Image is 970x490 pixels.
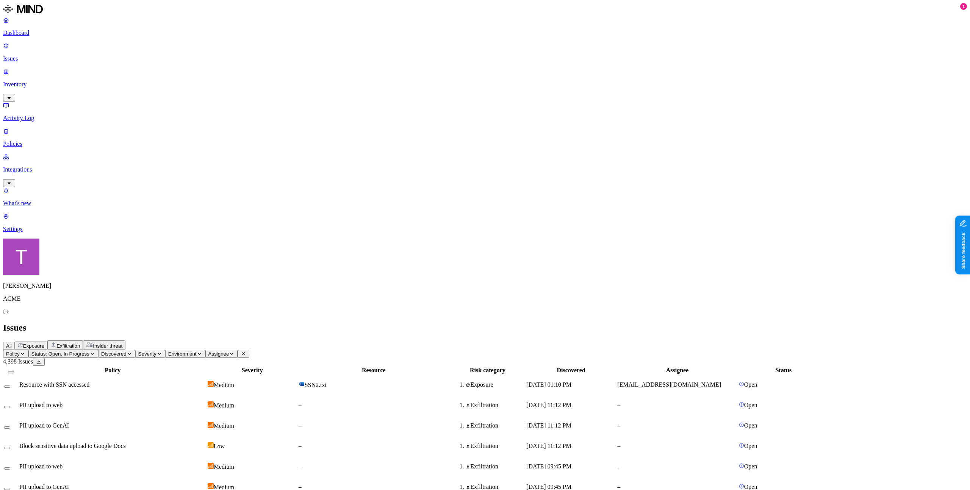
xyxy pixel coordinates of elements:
[208,442,214,448] img: severity-low.svg
[739,463,744,468] img: status-open.svg
[138,351,156,357] span: Severity
[19,443,126,449] span: Block sensitive data upload to Google Docs
[19,484,69,490] span: PII upload to GenAI
[744,422,757,429] span: Open
[101,351,127,357] span: Discovered
[4,406,10,408] button: Select row
[617,463,620,470] span: –
[3,3,967,17] a: MIND
[526,443,571,449] span: [DATE] 11:12 PM
[6,343,12,349] span: All
[3,239,39,275] img: Tzvi Shir-Vaknin
[617,402,620,408] span: –
[8,371,14,373] button: Select all
[3,68,967,101] a: Inventory
[3,140,967,147] p: Policies
[526,484,571,490] span: [DATE] 09:45 PM
[3,55,967,62] p: Issues
[3,358,33,365] span: 4,398 Issues
[739,484,744,489] img: status-open.svg
[3,3,43,15] img: MIND
[3,30,967,36] p: Dashboard
[4,467,10,470] button: Select row
[526,463,571,470] span: [DATE] 09:45 PM
[168,351,197,357] span: Environment
[214,423,234,429] span: Medium
[299,422,302,429] span: –
[208,401,214,407] img: severity-medium.svg
[208,381,214,387] img: severity-medium.svg
[617,381,721,388] span: [EMAIL_ADDRESS][DOMAIN_NAME]
[526,422,571,429] span: [DATE] 11:12 PM
[214,463,234,470] span: Medium
[23,343,44,349] span: Exposure
[208,483,214,489] img: severity-medium.svg
[299,443,302,449] span: –
[208,463,214,469] img: severity-medium.svg
[617,443,620,449] span: –
[31,351,89,357] span: Status: Open, In Progress
[739,367,828,374] div: Status
[466,402,525,409] div: Exfiltration
[3,81,967,88] p: Inventory
[299,381,305,387] img: microsoft-word.svg
[744,463,757,470] span: Open
[19,402,63,408] span: PII upload to web
[19,367,206,374] div: Policy
[451,367,525,374] div: Risk category
[93,343,122,349] span: Insider threat
[744,443,757,449] span: Open
[617,367,737,374] div: Assignee
[3,187,967,207] a: What's new
[4,447,10,449] button: Select row
[3,166,967,173] p: Integrations
[3,115,967,122] p: Activity Log
[19,463,63,470] span: PII upload to web
[299,463,302,470] span: –
[214,443,225,449] span: Low
[3,153,967,186] a: Integrations
[960,3,967,10] div: 1
[617,422,620,429] span: –
[299,402,302,408] span: –
[3,128,967,147] a: Policies
[466,422,525,429] div: Exfiltration
[3,102,967,122] a: Activity Log
[4,385,10,388] button: Select row
[208,422,214,428] img: severity-medium.svg
[208,351,229,357] span: Assignee
[4,426,10,429] button: Select row
[526,381,571,388] span: [DATE] 01:10 PM
[4,488,10,490] button: Select row
[299,367,449,374] div: Resource
[3,213,967,233] a: Settings
[214,402,234,409] span: Medium
[299,484,302,490] span: –
[466,443,525,449] div: Exfiltration
[6,351,20,357] span: Policy
[744,381,757,388] span: Open
[3,17,967,36] a: Dashboard
[617,484,620,490] span: –
[466,381,525,388] div: Exposure
[19,381,89,388] span: Resource with SSN accessed
[739,443,744,448] img: status-open.svg
[739,402,744,407] img: status-open.svg
[526,402,571,408] span: [DATE] 11:12 PM
[526,367,616,374] div: Discovered
[3,226,967,233] p: Settings
[3,323,967,333] h2: Issues
[739,381,744,387] img: status-open.svg
[744,484,757,490] span: Open
[739,422,744,428] img: status-open.svg
[208,367,297,374] div: Severity
[305,382,327,388] span: SSN2.txt
[744,402,757,408] span: Open
[214,382,234,388] span: Medium
[3,42,967,62] a: Issues
[56,343,80,349] span: Exfiltration
[3,200,967,207] p: What's new
[3,295,967,302] p: ACME
[19,422,69,429] span: PII upload to GenAI
[466,463,525,470] div: Exfiltration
